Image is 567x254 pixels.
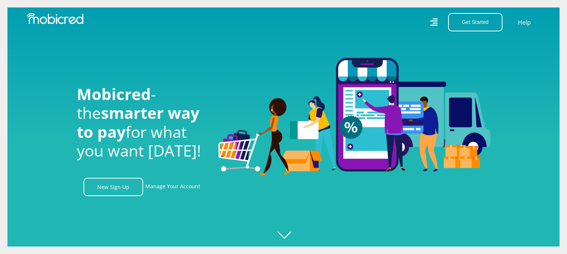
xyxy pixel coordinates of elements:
span: smarter way to pay [77,102,199,142]
span: Mobicred [77,83,151,105]
img: Welcome to Mobicred [218,58,491,176]
a: New Sign Up [84,178,143,196]
img: Mobicred [27,13,84,24]
a: Manage Your Account [145,178,200,196]
h1: - the for what you want [DATE]! [77,85,207,160]
a: Help [517,18,531,27]
button: Get Started [448,13,503,31]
